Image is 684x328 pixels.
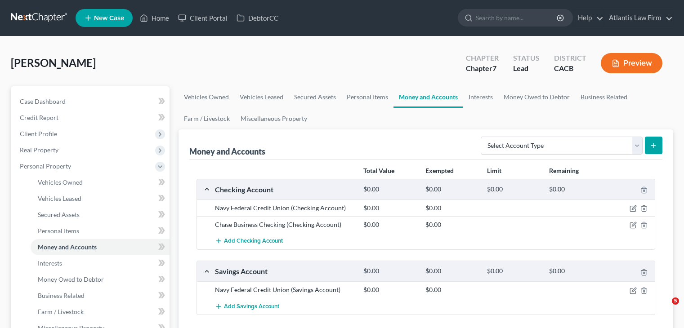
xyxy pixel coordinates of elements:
div: CACB [554,63,586,74]
span: Credit Report [20,114,58,121]
div: $0.00 [545,185,606,194]
a: Interests [463,86,498,108]
div: $0.00 [359,185,420,194]
div: $0.00 [421,220,483,229]
span: Real Property [20,146,58,154]
div: Lead [513,63,540,74]
a: Vehicles Owned [31,174,170,191]
div: Navy Federal Credit Union (Checking Account) [210,204,359,213]
a: Secured Assets [289,86,341,108]
a: Money Owed to Debtor [498,86,575,108]
a: Case Dashboard [13,93,170,110]
a: Farm / Livestock [179,108,235,129]
span: Business Related [38,292,85,299]
div: $0.00 [421,285,483,294]
a: Business Related [575,86,633,108]
div: Checking Account [210,185,359,194]
a: Vehicles Leased [234,86,289,108]
a: Credit Report [13,110,170,126]
span: Vehicles Owned [38,178,83,186]
span: Client Profile [20,130,57,137]
input: Search by name... [476,9,558,26]
a: Atlantis Law Firm [604,10,673,26]
div: Status [513,53,540,63]
strong: Exempted [425,167,454,174]
div: $0.00 [359,267,420,275]
div: $0.00 [421,267,483,275]
a: Personal Items [31,223,170,239]
span: New Case [94,15,124,22]
div: Chapter [466,53,499,63]
iframe: Intercom live chat [653,297,675,319]
div: $0.00 [359,220,420,229]
button: Add Savings Account [215,298,279,315]
button: Add Checking Account [215,233,283,249]
a: Money and Accounts [31,239,170,255]
a: Business Related [31,288,170,304]
strong: Remaining [549,167,579,174]
strong: Limit [487,167,501,174]
span: Personal Property [20,162,71,170]
div: District [554,53,586,63]
div: $0.00 [421,185,483,194]
span: 7 [492,64,496,72]
div: $0.00 [545,267,606,275]
a: Money and Accounts [393,86,463,108]
span: [PERSON_NAME] [11,56,96,69]
a: Vehicles Leased [31,191,170,207]
div: $0.00 [359,204,420,213]
a: Vehicles Owned [179,86,234,108]
div: Chapter [466,63,499,74]
span: Add Savings Account [224,303,279,310]
strong: Total Value [363,167,394,174]
div: $0.00 [483,267,544,275]
a: Secured Assets [31,207,170,223]
div: Chase Business Checking (Checking Account) [210,220,359,229]
span: Farm / Livestock [38,308,84,315]
span: Vehicles Leased [38,195,81,202]
a: Money Owed to Debtor [31,271,170,288]
a: Personal Items [341,86,393,108]
span: Money Owed to Debtor [38,275,104,283]
span: Money and Accounts [38,243,97,251]
a: Farm / Livestock [31,304,170,320]
div: $0.00 [483,185,544,194]
a: Help [573,10,604,26]
div: Savings Account [210,266,359,276]
span: Secured Assets [38,211,80,218]
a: Miscellaneous Property [235,108,313,129]
span: Personal Items [38,227,79,235]
span: Interests [38,259,62,267]
a: DebtorCC [232,10,283,26]
a: Home [135,10,174,26]
button: Preview [601,53,662,73]
div: $0.00 [359,285,420,294]
div: Navy Federal Credit Union (Savings Account) [210,285,359,294]
a: Client Portal [174,10,232,26]
div: $0.00 [421,204,483,213]
span: Case Dashboard [20,98,66,105]
span: 5 [672,297,679,305]
span: Add Checking Account [224,238,283,245]
div: Money and Accounts [189,146,265,157]
a: Interests [31,255,170,271]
